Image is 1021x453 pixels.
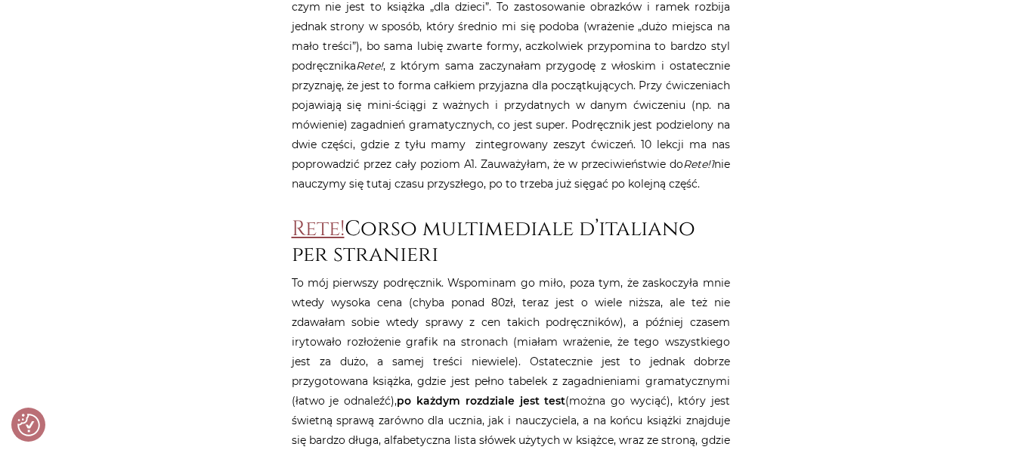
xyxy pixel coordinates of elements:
[683,157,714,171] em: Rete!1
[292,216,730,267] h2: Corso multimediale d’italiano per stranieri
[356,59,383,73] em: Rete!
[397,394,565,408] strong: po każdym rozdziale jest test
[292,215,345,243] a: Rete!
[17,414,40,436] img: Revisit consent button
[17,414,40,436] button: Preferencje co do zgód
